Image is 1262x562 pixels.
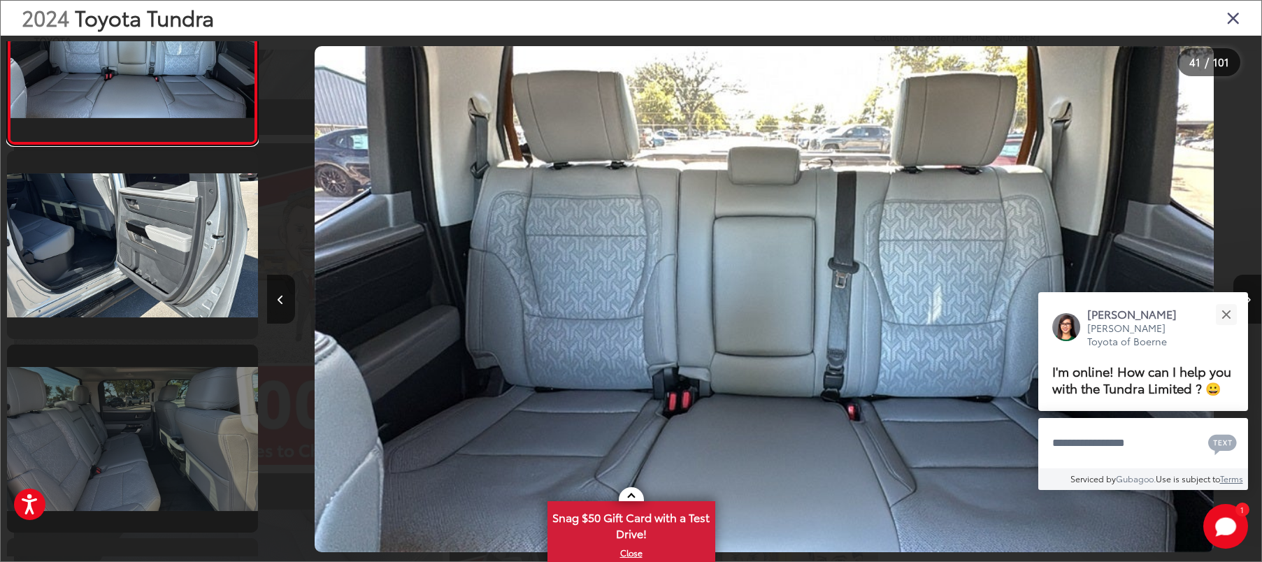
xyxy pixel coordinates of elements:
[1204,427,1241,459] button: Chat with SMS
[4,173,260,317] img: 2024 Toyota Tundra Limited
[1203,504,1248,549] button: Toggle Chat Window
[1208,433,1237,455] svg: Text
[1052,361,1231,397] span: I'm online! How can I help you with the Tundra Limited ? 😀
[1116,473,1156,484] a: Gubagoo.
[1213,54,1229,69] span: 101
[267,275,295,324] button: Previous image
[549,503,714,545] span: Snag $50 Gift Card with a Test Drive!
[315,46,1214,552] img: 2024 Toyota Tundra Limited
[75,2,214,32] span: Toyota Tundra
[1220,473,1243,484] a: Terms
[1203,57,1210,67] span: /
[1038,418,1248,468] textarea: Type your message
[267,46,1261,552] div: 2024 Toyota Tundra Limited 40
[1087,322,1191,349] p: [PERSON_NAME] Toyota of Boerne
[1203,504,1248,549] svg: Start Chat
[1038,292,1248,490] div: Close[PERSON_NAME][PERSON_NAME] Toyota of BoerneI'm online! How can I help you with the Tundra Li...
[1211,299,1241,329] button: Close
[1070,473,1116,484] span: Serviced by
[1189,54,1200,69] span: 41
[1156,473,1220,484] span: Use is subject to
[1240,506,1244,512] span: 1
[1233,275,1261,324] button: Next image
[22,2,69,32] span: 2024
[1087,306,1191,322] p: [PERSON_NAME]
[1226,8,1240,27] i: Close gallery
